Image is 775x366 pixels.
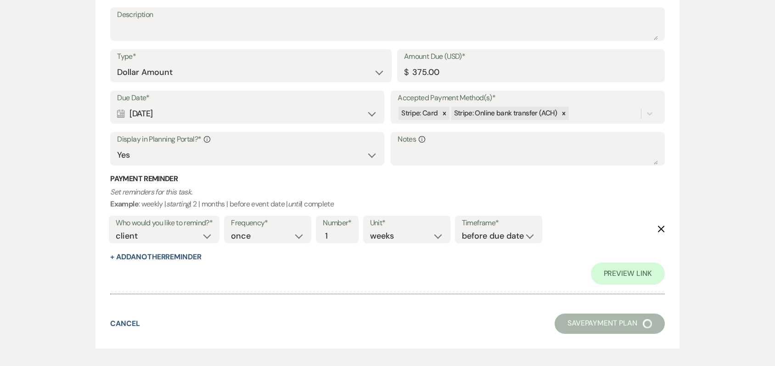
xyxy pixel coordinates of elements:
h3: Payment Reminder [110,174,664,184]
button: + AddAnotherReminder [110,253,201,261]
i: starting [166,199,190,209]
label: Accepted Payment Method(s)* [398,91,657,105]
button: Cancel [110,320,140,327]
label: Description [117,8,657,22]
p: : weekly | | 2 | months | before event date | | complete [110,186,664,210]
label: Number* [323,217,352,230]
label: Amount Due (USD)* [404,50,658,63]
img: loading spinner [643,319,652,328]
label: Type* [117,50,385,63]
label: Unit* [370,217,444,230]
label: Due Date* [117,91,377,105]
label: Who would you like to remind?* [116,217,213,230]
label: Notes [398,133,657,146]
a: Preview Link [591,263,665,285]
i: Set reminders for this task. [110,187,192,197]
span: Stripe: Card [401,109,438,118]
div: [DATE] [117,105,377,123]
label: Timeframe* [462,217,535,230]
button: SavePayment Plan [555,314,665,334]
label: Frequency* [231,217,304,230]
span: Stripe: Online bank transfer (ACH) [454,109,557,118]
b: Example [110,199,139,209]
label: Display in Planning Portal?* [117,133,377,146]
i: until [288,199,301,209]
div: $ [404,66,408,79]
